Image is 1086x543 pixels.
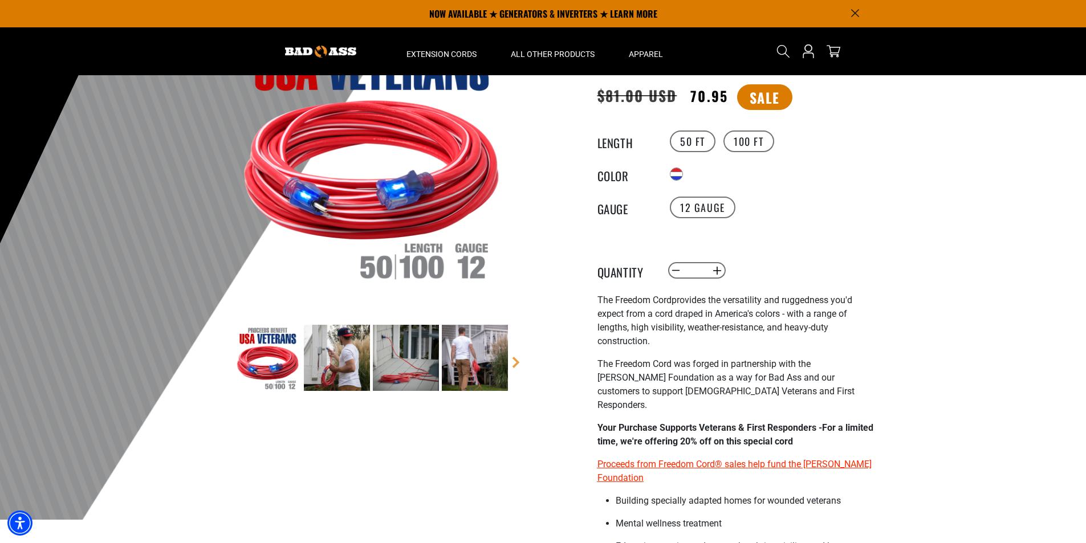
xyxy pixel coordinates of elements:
[723,130,774,152] label: 100 FT
[7,511,32,536] div: Accessibility Menu
[616,517,877,530] p: Mental wellness treatment
[597,200,654,215] legend: Gauge
[597,422,873,447] strong: Your Purchase Supports Veterans & First Responders - For a limited time, we're offering 20% off o...
[597,84,677,106] s: Previous price was $81.00
[597,263,654,278] label: Quantity
[670,197,735,218] label: 12 Gauge
[670,130,715,152] label: 50 FT
[510,357,522,368] a: Next
[406,49,477,59] span: Extension Cords
[737,84,792,110] span: Sale
[824,44,843,58] a: cart
[612,27,680,75] summary: Apparel
[597,134,654,149] legend: Length
[597,295,852,346] span: provides the versatility and ruggedness you'd expect from a cord draped in America's colors - wit...
[629,49,663,59] span: Apparel
[690,85,727,106] span: 70.95
[597,167,654,182] legend: Color
[616,494,877,508] p: Building specially adapted homes for wounded veterans
[597,357,877,412] p: The Freedom Cord was forged in partnership with the [PERSON_NAME] Foundation as a way for Bad Ass...
[799,27,817,75] a: Open this option
[511,49,595,59] span: All Other Products
[774,42,792,60] summary: Search
[494,27,612,75] summary: All Other Products
[597,293,877,348] p: The Freedom Cord
[389,27,494,75] summary: Extension Cords
[285,46,356,58] img: Bad Ass Extension Cords
[597,459,872,483] span: Proceeds from Freedom Cord® sales help fund the [PERSON_NAME] Foundation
